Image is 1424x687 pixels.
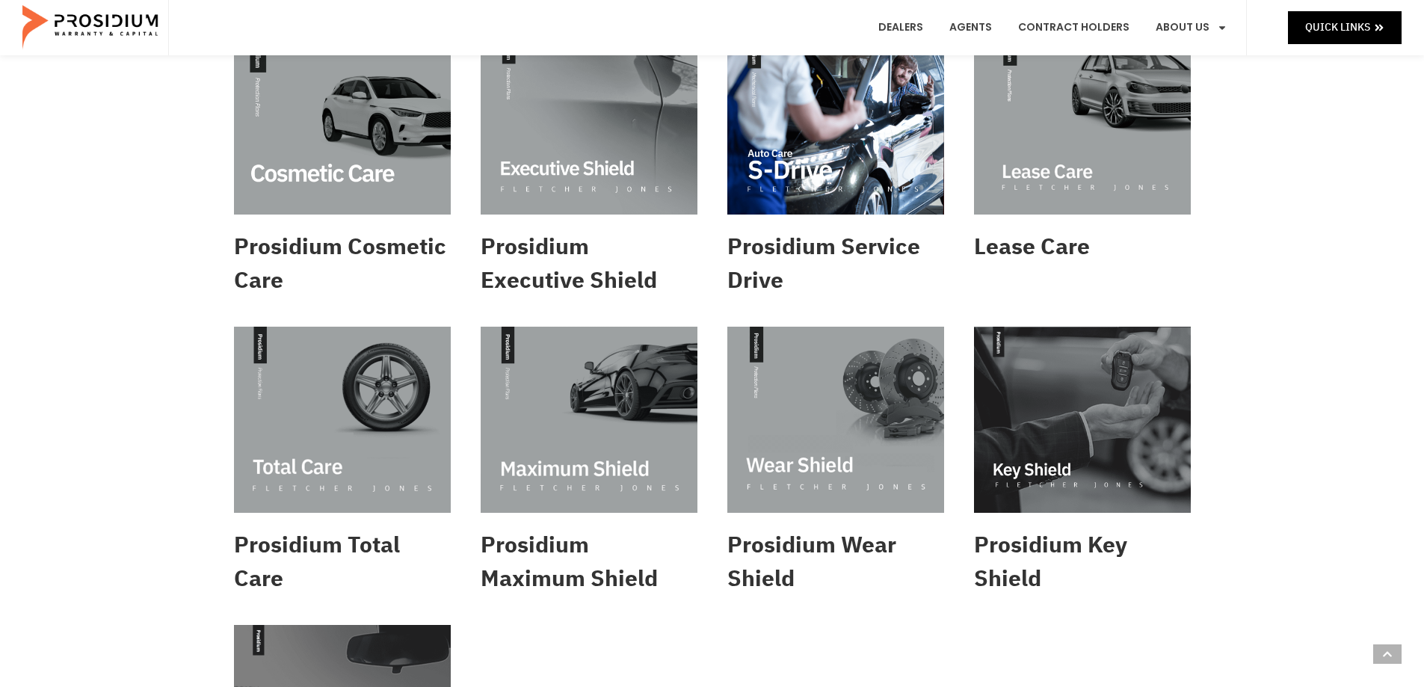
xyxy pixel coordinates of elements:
[727,528,944,595] h2: Prosidium Wear Shield
[974,229,1191,263] h2: Lease Care
[481,528,697,595] h2: Prosidium Maximum Shield
[481,229,697,297] h2: Prosidium Executive Shield
[234,229,451,297] h2: Prosidium Cosmetic Care
[727,229,944,297] h2: Prosidium Service Drive
[234,528,451,595] h2: Prosidium Total Care
[1305,18,1370,37] span: Quick Links
[1288,11,1402,43] a: Quick Links
[974,528,1191,595] h2: Prosidium Key Shield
